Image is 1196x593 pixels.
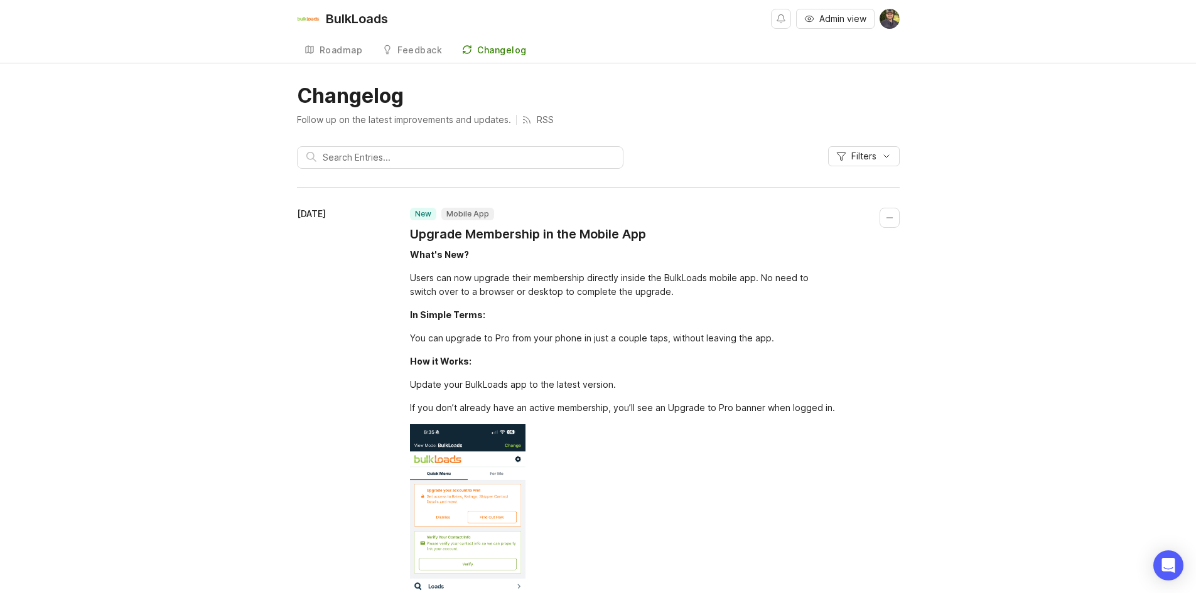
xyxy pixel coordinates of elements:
[297,114,511,126] p: Follow up on the latest improvements and updates.
[323,151,614,164] input: Search Entries...
[297,83,900,109] h1: Changelog
[522,114,554,126] a: RSS
[410,271,837,299] div: Users can now upgrade their membership directly inside the BulkLoads mobile app. No need to switc...
[828,146,900,166] button: Filters
[410,331,837,345] div: You can upgrade to Pro from your phone in just a couple taps, without leaving the app.
[1153,550,1183,580] div: Open Intercom Messenger
[410,225,646,243] a: Upgrade Membership in the Mobile App
[537,114,554,126] p: RSS
[326,13,388,25] div: BulkLoads
[819,13,866,25] span: Admin view
[297,38,370,63] a: Roadmap
[375,38,450,63] a: Feedback
[297,8,320,30] img: BulkLoads logo
[320,46,363,55] div: Roadmap
[446,209,489,219] p: Mobile App
[796,9,875,29] button: Admin view
[415,209,431,219] p: new
[410,401,837,415] div: If you don’t already have an active membership, you’ll see an Upgrade to Pro banner when logged in.
[455,38,534,63] a: Changelog
[851,150,876,163] span: Filters
[880,9,900,29] img: Tyler
[477,46,527,55] div: Changelog
[410,356,471,366] div: How it Works:
[410,309,485,320] div: In Simple Terms:
[410,249,469,260] div: What's New?
[410,378,837,392] div: Update your BulkLoads app to the latest version.
[880,208,900,228] button: Collapse changelog entry
[297,208,326,219] time: [DATE]
[771,9,791,29] button: Notifications
[397,46,442,55] div: Feedback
